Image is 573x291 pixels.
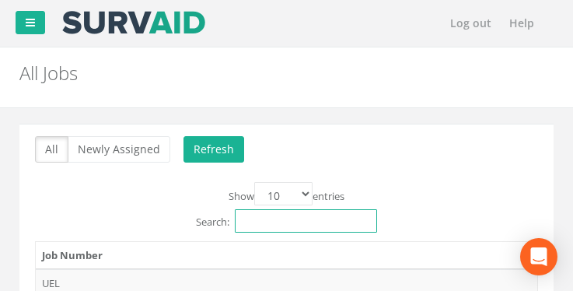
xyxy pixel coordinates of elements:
[19,63,554,83] h2: All Jobs
[35,136,68,163] button: All
[235,209,377,233] input: Search:
[520,238,557,275] div: Open Intercom Messenger
[183,136,244,163] button: Refresh
[68,136,170,163] button: Newly Assigned
[196,209,377,233] label: Search:
[229,182,344,205] label: Show entries
[254,182,313,205] select: Showentries
[36,242,537,270] th: Job Number: activate to sort column ascending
